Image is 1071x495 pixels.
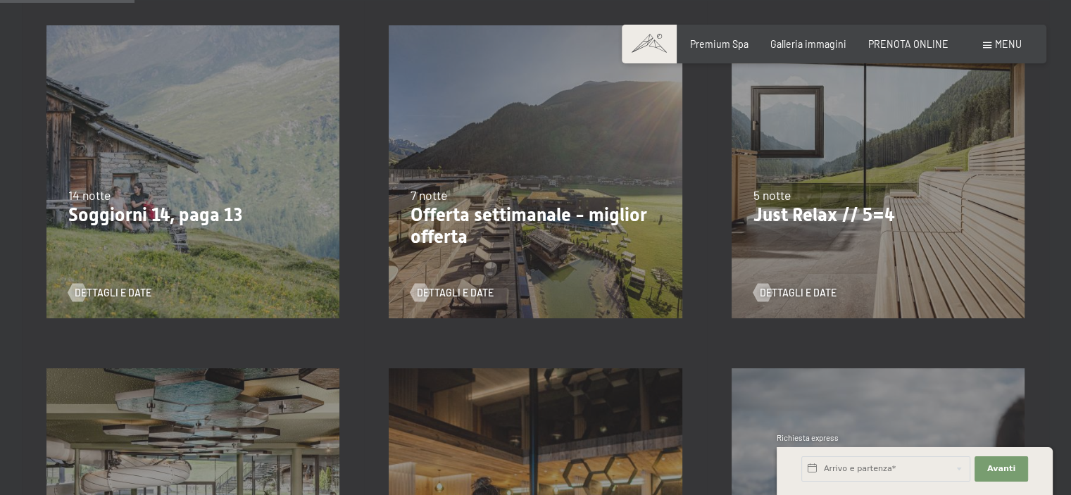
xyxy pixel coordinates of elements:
span: 14 notte [68,187,111,203]
span: 5 notte [753,187,791,203]
span: Menu [995,38,1022,50]
a: PRENOTA ONLINE [868,38,948,50]
p: Just Relax // 5=4 [753,204,1003,227]
span: Richiesta express [777,433,839,442]
p: Soggiorni 14, paga 13 [68,204,318,227]
a: Dettagli e Date [753,286,837,300]
span: Avanti [987,463,1015,475]
a: Dettagli e Date [68,286,151,300]
a: Galleria immagini [770,38,846,50]
span: 7 notte [411,187,447,203]
span: Dettagli e Date [75,286,151,300]
span: Dettagli e Date [760,286,837,300]
a: Premium Spa [690,38,749,50]
button: Avanti [975,456,1028,482]
a: Dettagli e Date [411,286,494,300]
p: Offerta settimanale - miglior offerta [411,204,660,249]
